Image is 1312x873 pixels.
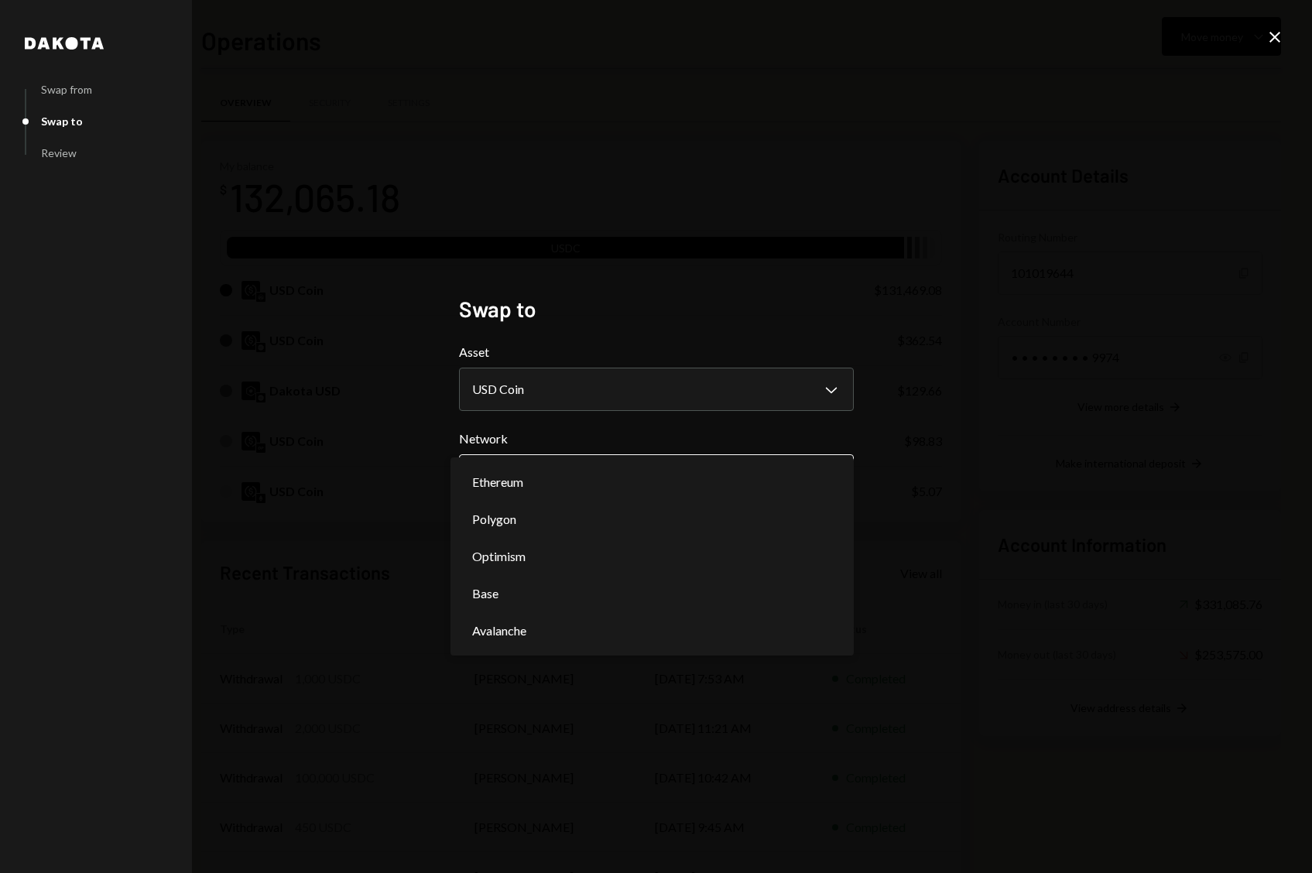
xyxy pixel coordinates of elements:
span: Optimism [472,547,526,566]
span: Base [472,584,498,603]
div: Swap from [41,83,92,96]
button: Asset [459,368,854,411]
label: Asset [459,343,854,361]
div: Swap to [41,115,83,128]
span: Polygon [472,510,516,529]
button: Network [459,454,854,498]
span: Ethereum [472,473,523,491]
label: Network [459,430,854,448]
span: Avalanche [472,621,526,640]
div: Review [41,146,77,159]
h2: Swap to [459,294,854,324]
